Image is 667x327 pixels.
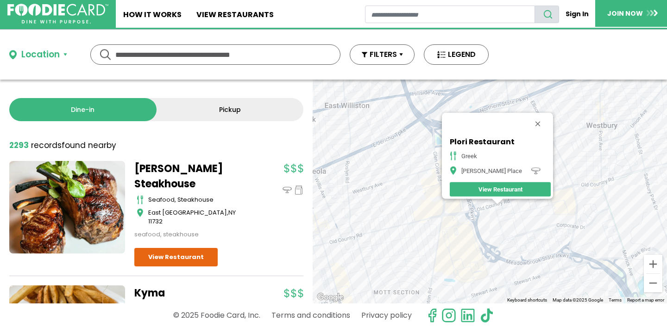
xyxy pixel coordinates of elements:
[157,98,304,121] a: Pickup
[425,308,440,323] svg: check us out on facebook
[450,166,457,175] img: map_icon.png
[9,48,67,62] button: Location
[609,297,622,302] a: Terms
[7,4,108,24] img: FoodieCard; Eat, Drink, Save, Donate
[134,248,218,266] a: View Restaurant
[553,297,603,302] span: Map data ©2025 Google
[313,80,667,303] div: Catrina
[294,185,303,195] img: pickup_icon.svg
[9,140,116,152] div: found nearby
[461,167,522,174] div: [PERSON_NAME] Place
[361,307,412,323] a: Privacy policy
[21,48,60,62] div: Location
[228,208,236,217] span: NY
[315,291,346,303] img: Google
[644,274,662,292] button: Zoom out
[148,208,250,226] div: ,
[134,285,250,301] a: Kyma
[271,307,350,323] a: Terms and conditions
[424,44,489,65] button: LEGEND
[350,44,415,65] button: FILTERS
[148,217,163,226] span: 11732
[9,140,29,151] strong: 2293
[148,208,227,217] span: East [GEOGRAPHIC_DATA]
[450,137,551,146] h5: Plori Restaurant
[137,208,144,217] img: map_icon.svg
[450,182,551,197] a: View Restaurant
[31,140,62,151] span: records
[137,195,144,204] img: cutlery_icon.svg
[535,6,559,23] button: search
[531,166,541,175] img: dinein_icon.png
[173,307,260,323] p: © 2025 Foodie Card, Inc.
[461,153,477,160] div: greek
[283,185,292,195] img: dinein_icon.svg
[315,291,346,303] a: Open this area in Google Maps (opens a new window)
[134,230,250,239] div: seafood, steakhouse
[627,297,664,302] a: Report a map error
[134,161,250,191] a: [PERSON_NAME] Steakhouse
[9,98,157,121] a: Dine-in
[148,195,250,204] div: seafood, steakhouse
[479,308,494,323] img: tiktok.svg
[450,151,457,160] img: cutlery_icon.png
[460,308,475,323] img: linkedin.svg
[559,6,595,23] a: Sign In
[644,255,662,273] button: Zoom in
[365,6,535,23] input: restaurant search
[507,297,547,303] button: Keyboard shortcuts
[527,113,549,135] button: Close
